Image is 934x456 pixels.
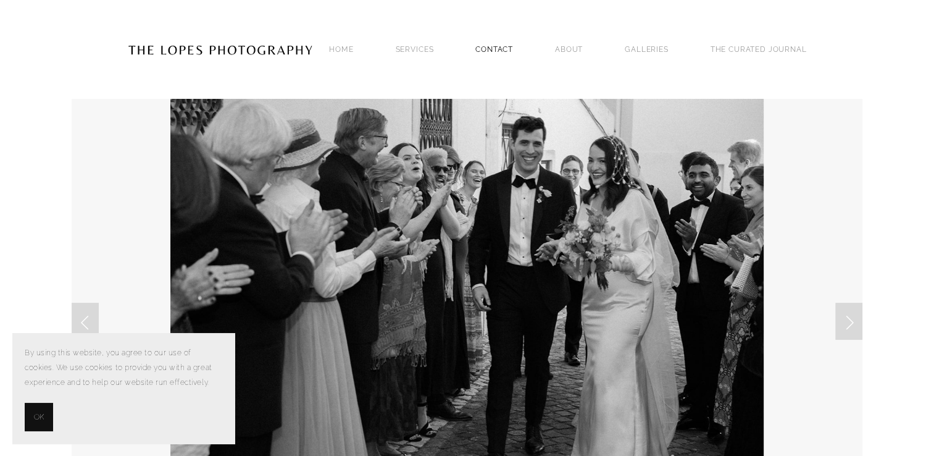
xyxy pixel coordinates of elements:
[128,19,313,80] img: Portugal Wedding Photographer | The Lopes Photography
[25,403,53,431] button: OK
[711,41,807,57] a: THE CURATED JOURNAL
[475,41,513,57] a: Contact
[835,303,862,340] a: Next Slide
[72,303,99,340] a: Previous Slide
[25,345,222,391] p: By using this website, you agree to our use of cookies. We use cookies to provide you with a grea...
[555,41,583,57] a: ABOUT
[329,41,353,57] a: Home
[396,45,434,54] a: SERVICES
[12,333,235,444] section: Cookie banner
[34,410,44,424] span: OK
[625,41,669,57] a: GALLERIES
